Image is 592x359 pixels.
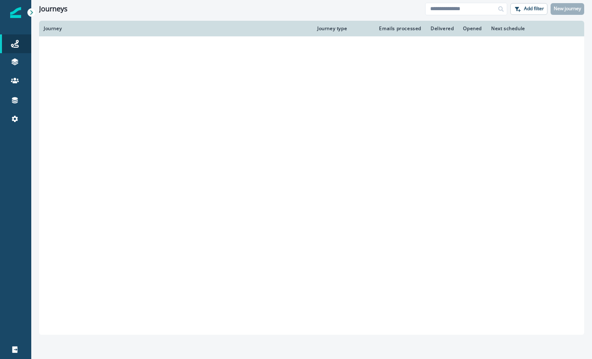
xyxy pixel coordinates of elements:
[44,25,308,32] div: Journey
[551,3,584,15] button: New journey
[510,3,547,15] button: Add filter
[317,25,367,32] div: Journey type
[524,6,544,11] p: Add filter
[431,25,454,32] div: Delivered
[463,25,482,32] div: Opened
[376,25,421,32] div: Emails processed
[491,25,560,32] div: Next schedule
[10,7,21,18] img: Inflection
[554,6,581,11] p: New journey
[39,5,68,13] h1: Journeys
